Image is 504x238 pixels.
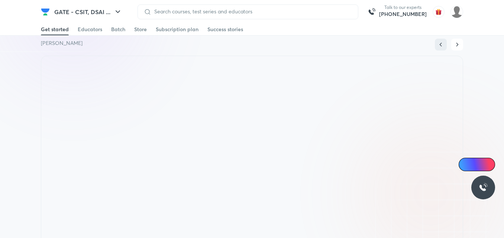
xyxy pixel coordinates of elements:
a: Educators [78,23,102,35]
img: avatar [433,6,445,18]
img: call-us [364,4,379,19]
div: Get started [41,26,69,33]
a: Success stories [207,23,243,35]
div: Store [134,26,147,33]
span: Ai Doubts [471,162,491,167]
a: Store [134,23,147,35]
img: ttu [479,183,488,192]
input: Search courses, test series and educators [151,9,352,14]
a: [PHONE_NUMBER] [379,10,427,18]
a: Ai Doubts [459,158,495,171]
div: Batch [111,26,125,33]
a: Batch [111,23,125,35]
a: Subscription plan [156,23,198,35]
div: Success stories [207,26,243,33]
a: Get started [41,23,69,35]
img: Icon [463,162,469,167]
img: bhavya [450,6,463,18]
button: GATE - CSIT, DSAI ... [50,4,127,19]
div: Educators [78,26,102,33]
p: [PERSON_NAME] [41,39,463,47]
div: Subscription plan [156,26,198,33]
img: Company Logo [41,7,50,16]
p: Talk to our experts [379,4,427,10]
